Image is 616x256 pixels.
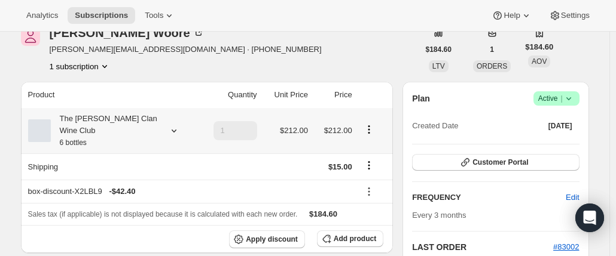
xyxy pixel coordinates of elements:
button: Apply discount [229,230,305,248]
button: Edit [559,188,586,207]
button: Customer Portal [412,154,579,171]
span: Add product [334,234,376,243]
span: $184.60 [309,209,337,218]
div: Open Intercom Messenger [575,203,604,232]
span: [DATE] [548,121,572,131]
button: [DATE] [541,118,580,134]
div: [PERSON_NAME] Woore [50,27,205,39]
span: Sales tax (if applicable) is not displayed because it is calculated with each new order. [28,210,298,218]
span: Customer Portal [472,158,528,167]
span: Tools [145,11,163,20]
th: Unit Price [261,82,312,108]
button: $184.60 [419,41,459,58]
a: #83002 [553,242,579,251]
span: Troy Woore [21,27,40,46]
button: Analytics [19,7,65,24]
button: Product actions [359,123,379,136]
button: Help [484,7,539,24]
h2: Plan [412,92,430,104]
span: Every 3 months [412,211,466,220]
span: - $42.40 [109,186,135,198]
span: ORDERS [477,62,507,70]
th: Shipping [21,153,197,180]
div: The [PERSON_NAME] Clan Wine Club [51,113,158,149]
button: Tools [138,7,182,24]
span: $212.00 [280,126,308,135]
small: 6 bottles [60,138,87,147]
button: Add product [317,230,383,247]
span: Subscriptions [75,11,128,20]
button: Settings [542,7,597,24]
span: AOV [532,57,547,66]
span: Active [538,92,575,104]
span: Apply discount [246,235,298,244]
span: Help [504,11,520,20]
h2: FREQUENCY [412,192,566,203]
span: $184.60 [426,45,452,54]
span: $15.00 [328,162,352,171]
th: Price [312,82,356,108]
span: | [560,94,562,103]
span: LTV [432,62,445,70]
span: 1 [490,45,494,54]
button: #83002 [553,241,579,253]
span: $184.60 [525,41,553,53]
span: [PERSON_NAME][EMAIL_ADDRESS][DOMAIN_NAME] · [PHONE_NUMBER] [50,44,322,55]
button: Shipping actions [359,159,379,172]
span: Settings [561,11,590,20]
button: 1 [483,41,501,58]
button: Product actions [50,60,111,72]
h2: LAST ORDER [412,241,553,253]
span: Edit [566,192,579,203]
span: Analytics [26,11,58,20]
span: Created Date [412,120,458,132]
button: Subscriptions [68,7,135,24]
div: box-discount-X2LBL9 [28,186,352,198]
th: Quantity [197,82,260,108]
th: Product [21,82,197,108]
span: $212.00 [324,126,352,135]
